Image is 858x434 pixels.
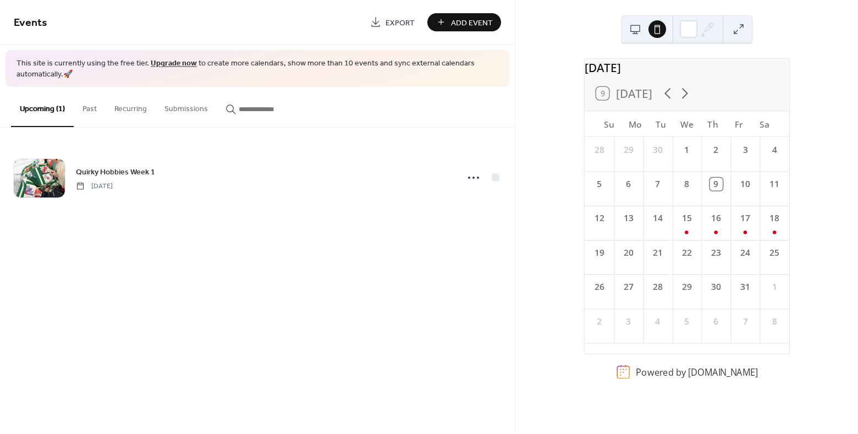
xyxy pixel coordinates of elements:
[386,17,415,29] span: Export
[680,281,693,293] div: 29
[11,87,74,127] button: Upcoming (1)
[710,315,722,328] div: 6
[680,178,693,190] div: 8
[622,315,635,328] div: 3
[156,87,217,126] button: Submissions
[739,315,751,328] div: 7
[751,111,777,137] div: Sa
[651,212,664,225] div: 14
[674,111,700,137] div: We
[739,212,751,225] div: 17
[680,212,693,225] div: 15
[739,178,751,190] div: 10
[622,281,635,293] div: 27
[700,111,725,137] div: Th
[76,181,113,191] span: [DATE]
[710,212,722,225] div: 16
[592,315,605,328] div: 2
[596,111,621,137] div: Su
[710,281,722,293] div: 30
[622,212,635,225] div: 13
[725,111,751,137] div: Fr
[592,246,605,259] div: 19
[651,178,664,190] div: 7
[651,246,664,259] div: 21
[739,246,751,259] div: 24
[622,246,635,259] div: 20
[636,366,758,378] div: Powered by
[585,59,789,76] div: [DATE]
[74,87,106,126] button: Past
[687,366,757,378] a: [DOMAIN_NAME]
[592,281,605,293] div: 26
[648,111,674,137] div: Tu
[739,281,751,293] div: 31
[710,178,722,190] div: 9
[768,246,780,259] div: 25
[651,315,664,328] div: 4
[768,281,780,293] div: 1
[106,87,156,126] button: Recurring
[427,13,501,31] button: Add Event
[622,111,648,137] div: Mo
[14,12,47,34] span: Events
[768,144,780,156] div: 4
[622,178,635,190] div: 6
[592,144,605,156] div: 28
[16,58,498,80] span: This site is currently using the free tier. to create more calendars, show more than 10 events an...
[592,212,605,225] div: 12
[76,166,155,178] a: Quirky Hobbies Week 1
[680,315,693,328] div: 5
[651,281,664,293] div: 28
[451,17,493,29] span: Add Event
[592,178,605,190] div: 5
[768,212,780,225] div: 18
[622,144,635,156] div: 29
[151,56,197,71] a: Upgrade now
[651,144,664,156] div: 30
[768,315,780,328] div: 8
[680,144,693,156] div: 1
[710,144,722,156] div: 2
[768,178,780,190] div: 11
[680,246,693,259] div: 22
[710,246,722,259] div: 23
[739,144,751,156] div: 3
[362,13,423,31] a: Export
